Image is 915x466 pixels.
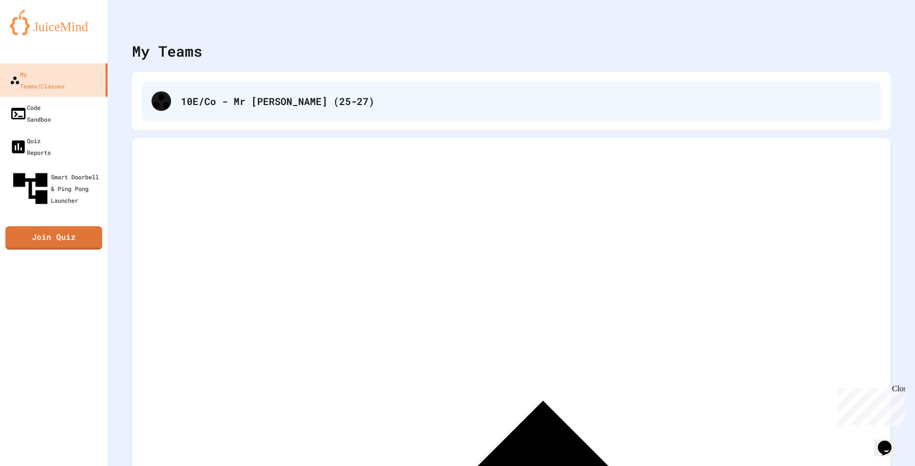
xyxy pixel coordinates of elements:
[10,10,98,35] img: logo-orange.svg
[181,94,871,108] div: 10E/Co - Mr [PERSON_NAME] (25-27)
[10,168,104,209] div: Smart Doorbell & Ping Pong Launcher
[4,4,67,62] div: Chat with us now!Close
[10,135,51,158] div: Quiz Reports
[874,427,905,456] iframe: chat widget
[10,102,51,125] div: Code Sandbox
[834,384,905,426] iframe: chat widget
[10,68,65,92] div: My Teams/Classes
[142,82,881,121] div: 10E/Co - Mr [PERSON_NAME] (25-27)
[132,40,202,62] div: My Teams
[5,226,102,250] a: Join Quiz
